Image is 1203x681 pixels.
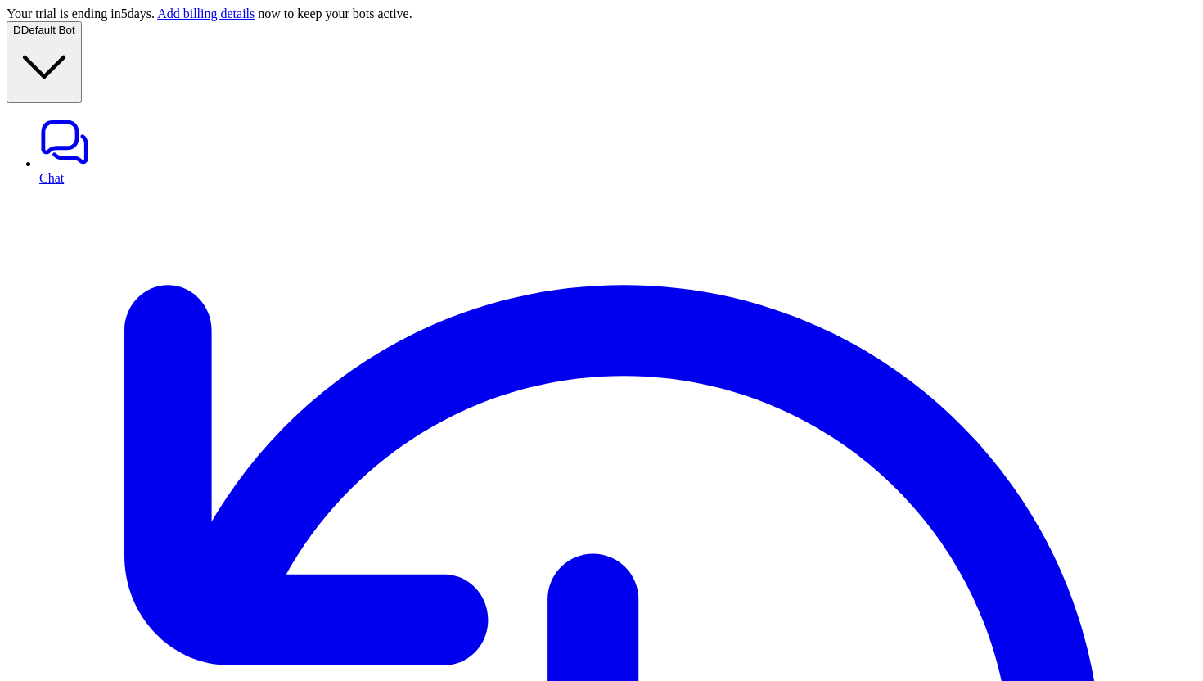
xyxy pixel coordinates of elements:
button: DDefault Bot [7,21,82,103]
a: Chat [39,116,1196,185]
span: Default Bot [21,24,75,36]
div: Your trial is ending in 5 days. now to keep your bots active. [7,7,1196,21]
span: D [13,24,21,36]
a: Add billing details [157,7,255,20]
